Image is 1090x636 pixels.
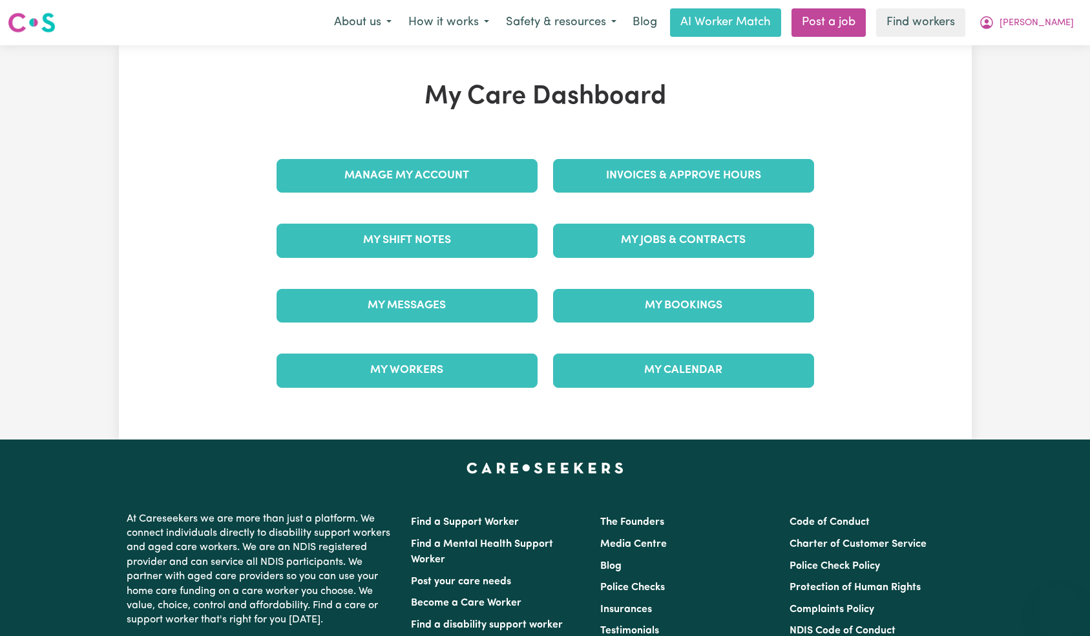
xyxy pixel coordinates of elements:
a: Find a Mental Health Support Worker [411,539,553,565]
a: Charter of Customer Service [790,539,927,549]
a: My Shift Notes [277,224,538,257]
a: Media Centre [600,539,667,549]
a: My Workers [277,354,538,387]
a: Invoices & Approve Hours [553,159,814,193]
a: My Jobs & Contracts [553,224,814,257]
a: AI Worker Match [670,8,781,37]
button: My Account [970,9,1082,36]
a: Protection of Human Rights [790,582,921,593]
a: My Calendar [553,354,814,387]
a: NDIS Code of Conduct [790,626,896,636]
button: How it works [400,9,498,36]
a: Blog [600,561,622,571]
a: Complaints Policy [790,604,874,615]
a: My Bookings [553,289,814,323]
a: Careseekers home page [466,463,624,473]
a: Code of Conduct [790,517,870,527]
button: About us [326,9,400,36]
a: The Founders [600,517,664,527]
iframe: Button to launch messaging window [1038,584,1080,626]
span: [PERSON_NAME] [1000,16,1074,30]
a: Insurances [600,604,652,615]
a: Find workers [876,8,965,37]
a: Find a Support Worker [411,517,519,527]
h1: My Care Dashboard [269,81,822,112]
a: Post a job [791,8,866,37]
a: Police Checks [600,582,665,593]
p: At Careseekers we are more than just a platform. We connect individuals directly to disability su... [127,507,395,633]
a: Post your care needs [411,577,511,587]
a: My Messages [277,289,538,323]
a: Testimonials [600,626,659,636]
img: Careseekers logo [8,11,56,34]
a: Find a disability support worker [411,620,563,630]
button: Safety & resources [498,9,625,36]
a: Careseekers logo [8,8,56,37]
a: Blog [625,8,665,37]
a: Manage My Account [277,159,538,193]
a: Police Check Policy [790,561,880,571]
a: Become a Care Worker [411,598,521,608]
